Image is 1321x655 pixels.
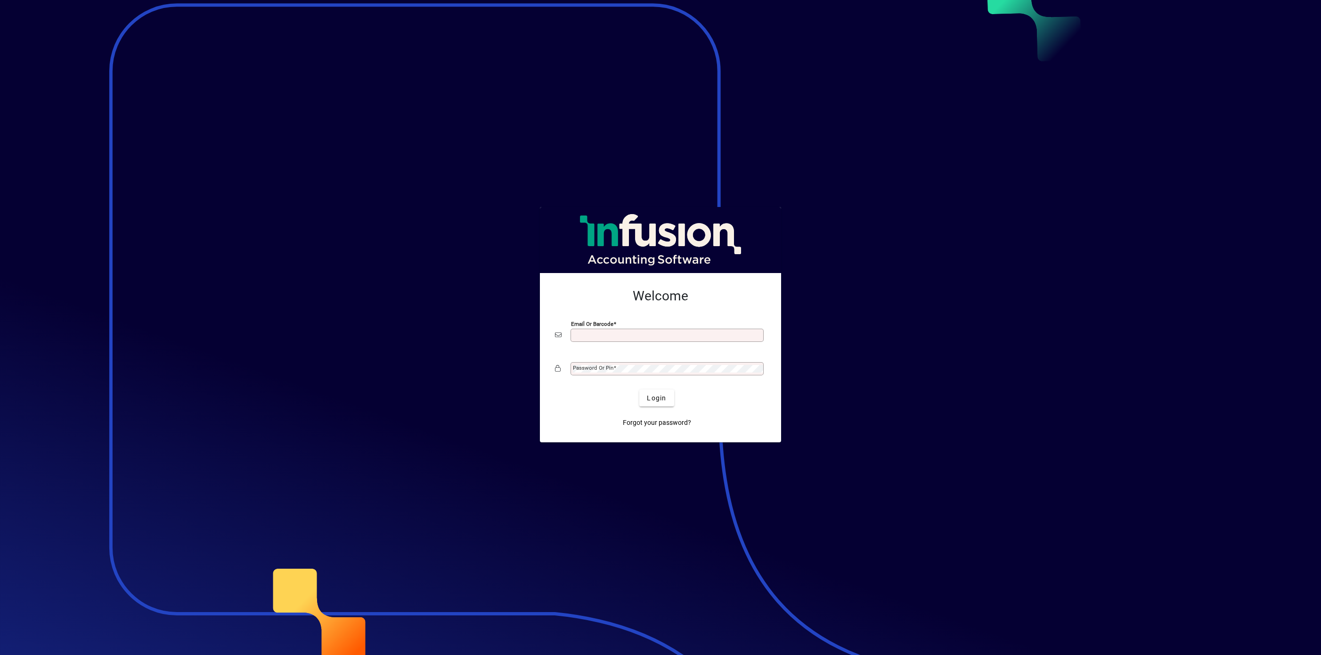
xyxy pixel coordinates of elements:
[623,418,691,428] span: Forgot your password?
[647,393,666,403] span: Login
[573,365,613,371] mat-label: Password or Pin
[555,288,766,304] h2: Welcome
[639,390,674,406] button: Login
[571,321,613,327] mat-label: Email or Barcode
[619,414,695,431] a: Forgot your password?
